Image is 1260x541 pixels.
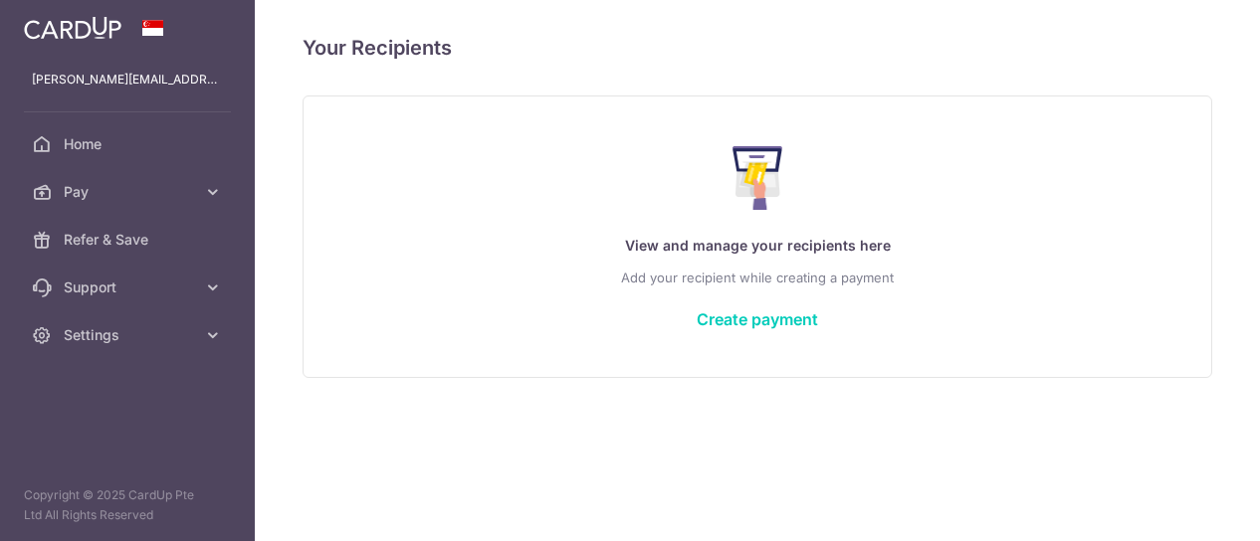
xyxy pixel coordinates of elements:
[343,234,1171,258] p: View and manage your recipients here
[64,230,195,250] span: Refer & Save
[343,266,1171,289] p: Add your recipient while creating a payment
[303,32,1212,64] h4: Your Recipients
[24,16,121,40] img: CardUp
[733,146,783,210] img: Make Payment
[64,182,195,202] span: Pay
[64,277,195,297] span: Support
[64,325,195,345] span: Settings
[64,134,195,154] span: Home
[697,309,818,329] a: Create payment
[32,70,223,90] p: [PERSON_NAME][EMAIL_ADDRESS][DOMAIN_NAME]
